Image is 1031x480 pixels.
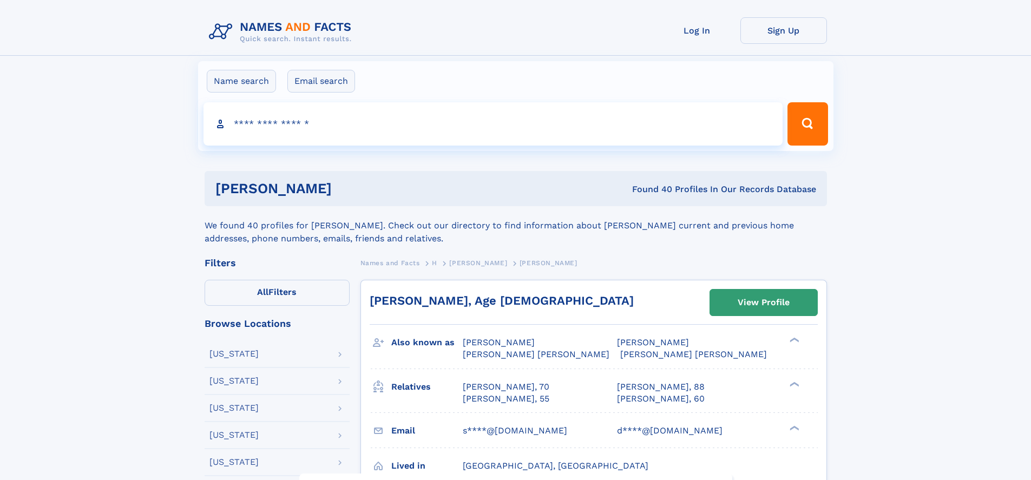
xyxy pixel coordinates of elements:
h1: [PERSON_NAME] [215,182,482,195]
label: Filters [205,280,350,306]
a: [PERSON_NAME], Age [DEMOGRAPHIC_DATA] [370,294,634,307]
input: search input [203,102,783,146]
div: [US_STATE] [209,350,259,358]
a: View Profile [710,290,817,315]
div: Found 40 Profiles In Our Records Database [482,183,816,195]
div: Browse Locations [205,319,350,328]
h3: Also known as [391,333,463,352]
a: [PERSON_NAME], 55 [463,393,549,405]
span: H [432,259,437,267]
a: H [432,256,437,269]
h3: Lived in [391,457,463,475]
a: [PERSON_NAME], 70 [463,381,549,393]
a: Sign Up [740,17,827,44]
span: [PERSON_NAME] [449,259,507,267]
span: [PERSON_NAME] [PERSON_NAME] [620,349,767,359]
a: [PERSON_NAME], 88 [617,381,705,393]
div: We found 40 profiles for [PERSON_NAME]. Check out our directory to find information about [PERSON... [205,206,827,245]
div: ❯ [787,380,800,387]
img: Logo Names and Facts [205,17,360,47]
div: [US_STATE] [209,377,259,385]
div: [US_STATE] [209,404,259,412]
span: [PERSON_NAME] [617,337,689,347]
a: [PERSON_NAME] [449,256,507,269]
div: ❯ [787,337,800,344]
button: Search Button [787,102,828,146]
a: [PERSON_NAME], 60 [617,393,705,405]
div: Filters [205,258,350,268]
span: All [257,287,268,297]
h3: Email [391,422,463,440]
div: View Profile [738,290,790,315]
div: ❯ [787,424,800,431]
span: [PERSON_NAME] [520,259,577,267]
label: Email search [287,70,355,93]
span: [PERSON_NAME] [463,337,535,347]
a: Log In [654,17,740,44]
span: [PERSON_NAME] [PERSON_NAME] [463,349,609,359]
div: [US_STATE] [209,458,259,466]
div: [US_STATE] [209,431,259,439]
span: [GEOGRAPHIC_DATA], [GEOGRAPHIC_DATA] [463,461,648,471]
label: Name search [207,70,276,93]
h3: Relatives [391,378,463,396]
a: Names and Facts [360,256,420,269]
